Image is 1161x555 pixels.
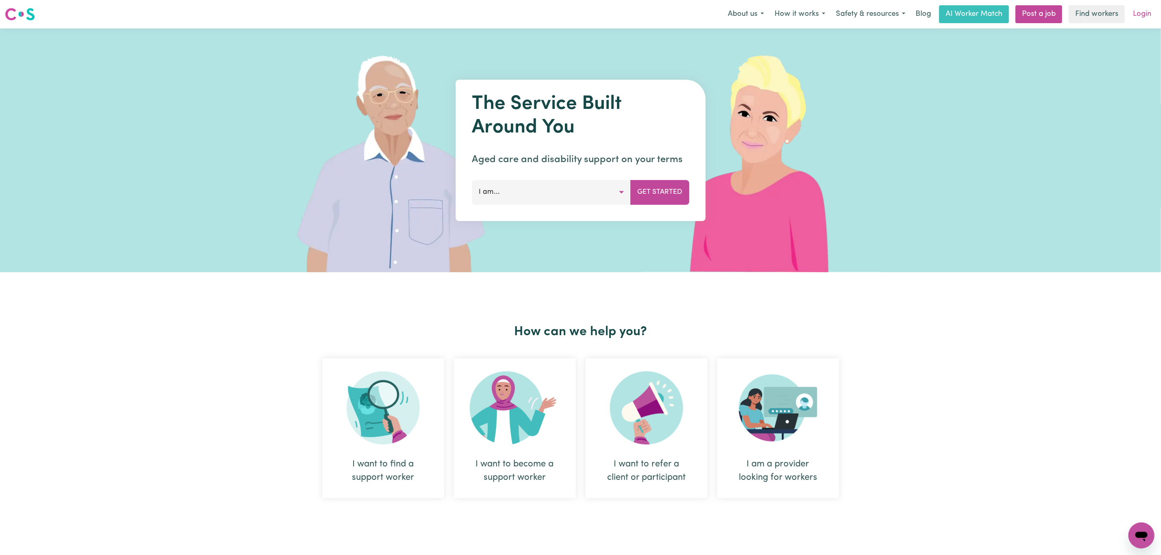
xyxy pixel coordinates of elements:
[470,371,560,444] img: Become Worker
[630,180,689,204] button: Get Started
[1069,5,1125,23] a: Find workers
[739,371,818,444] img: Provider
[911,5,936,23] a: Blog
[347,371,420,444] img: Search
[5,5,35,24] a: Careseekers logo
[723,6,769,23] button: About us
[1128,5,1156,23] a: Login
[1016,5,1062,23] a: Post a job
[472,180,631,204] button: I am...
[737,457,820,484] div: I am a provider looking for workers
[472,152,689,167] p: Aged care and disability support on your terms
[1128,522,1154,548] iframe: Button to launch messaging window, conversation in progress
[831,6,911,23] button: Safety & resources
[769,6,831,23] button: How it works
[454,358,576,498] div: I want to become a support worker
[472,93,689,139] h1: The Service Built Around You
[5,7,35,22] img: Careseekers logo
[717,358,839,498] div: I am a provider looking for workers
[605,457,688,484] div: I want to refer a client or participant
[317,324,844,340] h2: How can we help you?
[473,457,556,484] div: I want to become a support worker
[939,5,1009,23] a: AI Worker Match
[342,457,425,484] div: I want to find a support worker
[322,358,444,498] div: I want to find a support worker
[586,358,707,498] div: I want to refer a client or participant
[610,371,683,444] img: Refer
